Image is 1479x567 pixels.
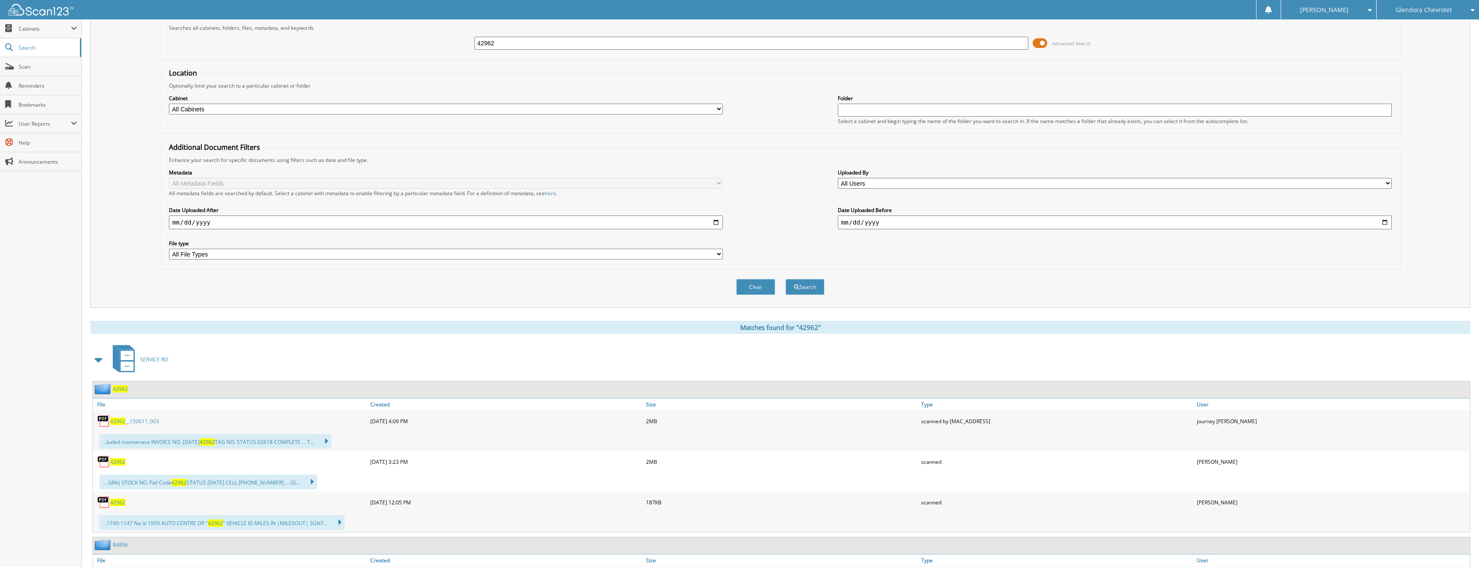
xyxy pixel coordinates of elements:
[95,383,113,394] img: folder2.png
[919,554,1194,566] a: Type
[19,101,77,108] span: Bookmarks
[1195,494,1470,511] div: [PERSON_NAME]
[169,215,723,229] input: start
[200,438,215,446] span: 42962
[108,342,168,377] a: SERVICE RO
[838,169,1392,176] label: Uploaded By
[169,206,723,214] label: Date Uploaded After
[1396,7,1452,13] span: Glendora Chevrolet
[19,120,71,127] span: User Reports
[140,356,168,363] span: SERVICE RO
[110,458,125,466] a: 42962
[368,399,643,410] a: Created
[1195,412,1470,430] div: journey [PERSON_NAME]
[165,143,264,152] legend: Additional Document Filters
[95,539,113,550] img: folder2.png
[93,399,368,410] a: File
[19,82,77,89] span: Reminders
[19,158,77,165] span: Announcements
[99,434,331,449] div: ...luded maintenace INVOICE NO. [DATE] TAG NO. STATUS 02618 COMPLETE ... T...
[919,399,1194,410] a: Type
[644,412,919,430] div: 2MB
[838,206,1392,214] label: Date Uploaded Before
[169,95,723,102] label: Cabinet
[736,279,775,295] button: Clear
[1195,554,1470,566] a: User
[19,63,77,70] span: Scan
[165,156,1396,164] div: Enhance your search for specific documents using filters such as date and file type.
[165,82,1396,89] div: Optionally limit your search to a particular cabinet or folder
[644,453,919,470] div: 2MB
[97,496,110,509] img: PDF.png
[110,418,125,425] span: 42962
[99,475,317,489] div: ... GRA) STOCK NO. Fail Code STATUS [DATE] CELL [PHONE_NUMBER] ... (G...
[172,479,187,486] span: 42962
[9,4,73,16] img: scan123-logo-white.svg
[1195,453,1470,470] div: [PERSON_NAME]
[368,554,643,566] a: Created
[919,453,1194,470] div: scanned
[644,554,919,566] a: Size
[838,117,1392,125] div: Select a cabinet and begin typing the name of the folder you want to search in. If the name match...
[786,279,824,295] button: Search
[19,25,71,32] span: Cabinets
[99,515,345,530] div: ...1740-1147 Na tii 1959 AUTO CENTRE DR " " VEHICLE ID MILES IN |MILESOUT| 3GN7...
[545,190,556,197] a: here
[93,554,368,566] a: File
[1052,40,1091,47] span: Advanced Search
[644,399,919,410] a: Size
[169,190,723,197] div: All metadata fields are searched by default. Select a cabinet with metadata to enable filtering b...
[644,494,919,511] div: 187KB
[90,321,1470,334] div: Matches found for "42962"
[19,44,76,51] span: Search
[165,24,1396,32] div: Searches all cabinets, folders, files, metadata, and keywords
[838,215,1392,229] input: end
[97,455,110,468] img: PDF.png
[169,169,723,176] label: Metadata
[208,519,223,527] span: 42962
[165,68,201,78] legend: Location
[1436,526,1479,567] iframe: Chat Widget
[368,412,643,430] div: [DATE] 4:09 PM
[113,385,128,393] a: 42962
[169,240,723,247] label: File type
[919,494,1194,511] div: scanned
[110,418,159,425] a: 42962__150611_003
[838,95,1392,102] label: Folder
[110,499,125,506] a: 42962
[97,415,110,428] img: PDF.png
[368,453,643,470] div: [DATE] 3:23 PM
[19,139,77,146] span: Help
[368,494,643,511] div: [DATE] 12:05 PM
[113,541,128,548] a: 84896
[1300,7,1349,13] span: [PERSON_NAME]
[1195,399,1470,410] a: User
[919,412,1194,430] div: scanned by [MAC_ADDRESS]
